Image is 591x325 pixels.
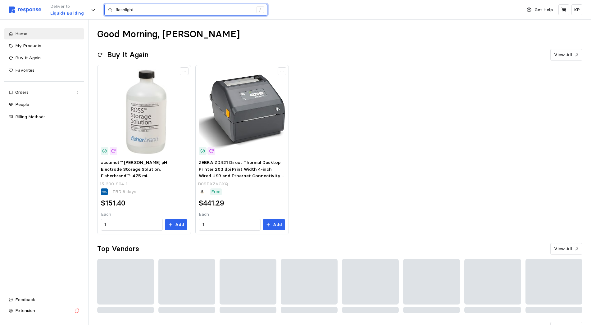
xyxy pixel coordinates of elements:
[4,28,84,39] a: Home
[50,3,84,10] p: Deliver to
[523,4,557,16] button: Get Help
[104,219,159,230] input: Qty
[4,99,84,110] a: People
[571,4,582,15] button: KP
[550,49,582,61] button: View All
[198,181,228,187] p: B09BXZVGXQ
[107,50,148,60] h2: Buy It Again
[9,7,41,13] img: svg%3e
[202,219,257,230] input: Qty
[211,188,220,195] p: Free
[199,69,285,155] img: 61o4bTuBoJL._AC_SX425_.jpg
[165,219,187,230] button: Add
[97,244,139,254] h2: Top Vendors
[15,308,35,313] span: Extension
[554,246,572,252] p: View All
[15,114,46,120] span: Billing Methods
[4,40,84,52] a: My Products
[199,160,284,192] span: ZEBRA ZD421 Direct Thermal Desktop Printer 203 dpi Print Width 4-inch Wired USB and Ethernet Conn...
[4,111,84,123] a: Billing Methods
[199,198,224,208] h2: $441.29
[15,297,35,302] span: Feedback
[15,67,34,73] span: Favorites
[4,52,84,64] a: Buy It Again
[4,87,84,98] a: Orders
[97,28,240,40] h1: Good Morning, [PERSON_NAME]
[101,160,167,178] span: accumet™ [PERSON_NAME] pH Electrode Storage Solution, Fisherbrand™- 475 mL
[554,52,572,58] p: View All
[15,43,41,48] span: My Products
[100,181,128,187] p: 15-200-904-1
[50,10,84,17] p: Liquids Building
[116,4,253,16] input: Search for a product name or SKU
[101,69,187,155] img: 20-2008210-15200904-STD-00.jpg-250.jpg
[574,7,580,13] p: KP
[101,211,187,218] p: Each
[15,55,41,61] span: Buy It Again
[15,89,73,96] div: Orders
[4,65,84,76] a: Favorites
[15,102,29,107] span: People
[263,219,285,230] button: Add
[534,7,553,13] p: Get Help
[4,305,84,316] button: Extension
[257,6,264,14] div: /
[101,198,125,208] h2: $151.40
[15,31,27,36] span: Home
[199,211,285,218] p: Each
[550,243,582,255] button: View All
[273,221,282,228] p: Add
[112,188,136,195] p: TBD
[4,294,84,305] button: Feedback
[121,189,136,194] span: 8 days
[175,221,184,228] p: Add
